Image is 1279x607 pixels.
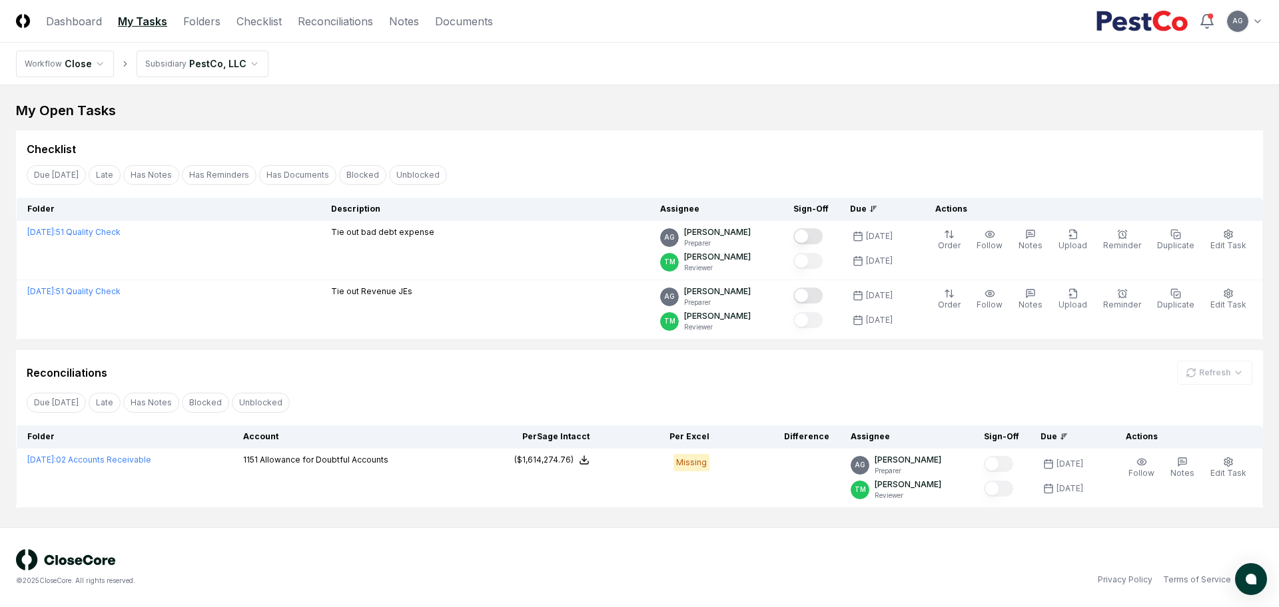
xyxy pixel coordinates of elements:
div: Actions [925,203,1252,215]
div: My Open Tasks [16,101,1263,120]
div: [DATE] [866,255,893,267]
div: Missing [673,454,709,471]
p: [PERSON_NAME] [684,310,751,322]
button: Upload [1056,286,1090,313]
button: Due Today [27,165,86,185]
nav: breadcrumb [16,51,268,77]
th: Difference [720,425,840,449]
button: Edit Task [1208,226,1249,254]
button: Mark complete [793,253,823,269]
p: Tie out Revenue JEs [331,286,412,298]
button: Blocked [339,165,386,185]
span: Follow [1128,468,1154,478]
button: Blocked [182,393,229,413]
a: Checklist [236,13,282,29]
span: AG [664,232,675,242]
span: TM [664,257,675,267]
a: Notes [389,13,419,29]
button: Mark complete [984,481,1013,497]
a: [DATE]:51 Quality Check [27,227,121,237]
div: Checklist [27,141,76,157]
span: Duplicate [1157,240,1194,250]
button: Late [89,165,121,185]
button: Reminder [1100,226,1144,254]
span: Follow [977,300,1003,309]
div: [DATE] [866,290,893,302]
span: [DATE] : [27,227,56,237]
div: Subsidiary [145,58,187,70]
button: Mark complete [984,456,1013,472]
span: [DATE] : [27,286,56,296]
p: Preparer [684,298,751,307]
button: Follow [1126,454,1157,482]
th: Per Excel [600,425,720,449]
button: Edit Task [1208,454,1249,482]
span: Order [938,300,961,309]
th: Sign-Off [783,198,839,221]
a: Privacy Policy [1098,574,1152,586]
button: Late [89,393,121,413]
p: [PERSON_NAME] [684,251,751,263]
button: Mark complete [793,228,823,244]
button: atlas-launcher [1235,563,1267,595]
span: [DATE] : [27,455,56,465]
th: Folder [17,198,320,221]
div: [DATE] [866,314,893,326]
div: Account [243,431,470,443]
button: Mark complete [793,312,823,328]
p: Tie out bad debt expense [331,226,434,238]
button: Duplicate [1154,286,1197,313]
span: 1151 [243,455,258,465]
button: Unblocked [389,165,447,185]
a: My Tasks [118,13,167,29]
span: Notes [1019,240,1043,250]
span: AG [664,292,675,302]
span: Follow [977,240,1003,250]
span: Edit Task [1210,468,1246,478]
button: Follow [974,226,1005,254]
span: Notes [1170,468,1194,478]
div: Due [1041,431,1094,443]
p: [PERSON_NAME] [875,454,941,466]
button: ($1,614,274.76) [514,454,590,466]
span: AG [855,460,865,470]
div: Due [850,203,903,215]
img: Logo [16,14,30,28]
button: Follow [974,286,1005,313]
p: Preparer [684,238,751,248]
span: Reminder [1103,300,1141,309]
button: Edit Task [1208,286,1249,313]
img: logo [16,549,116,570]
span: Order [938,240,961,250]
div: [DATE] [866,230,893,242]
div: Actions [1115,431,1252,443]
th: Assignee [649,198,783,221]
div: [DATE] [1057,458,1083,470]
span: Edit Task [1210,300,1246,309]
div: © 2025 CloseCore. All rights reserved. [16,576,639,586]
button: Notes [1168,454,1197,482]
span: AG [1232,16,1243,26]
a: Reconciliations [298,13,373,29]
div: Reconciliations [27,365,107,381]
button: Due Today [27,393,86,413]
a: [DATE]:02 Accounts Receivable [27,455,151,465]
th: Sign-Off [973,425,1030,449]
button: Duplicate [1154,226,1197,254]
div: [DATE] [1057,483,1083,495]
span: Upload [1059,300,1087,309]
button: Notes [1016,286,1045,313]
button: Has Notes [123,393,179,413]
span: Edit Task [1210,240,1246,250]
p: [PERSON_NAME] [684,286,751,298]
p: Reviewer [684,322,751,332]
span: Upload [1059,240,1087,250]
button: Reminder [1100,286,1144,313]
p: Reviewer [875,491,941,501]
button: Unblocked [232,393,290,413]
div: ($1,614,274.76) [514,454,574,466]
span: Reminder [1103,240,1141,250]
th: Folder [17,425,233,449]
a: Terms of Service [1163,574,1231,586]
img: PestCo logo [1096,11,1188,32]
